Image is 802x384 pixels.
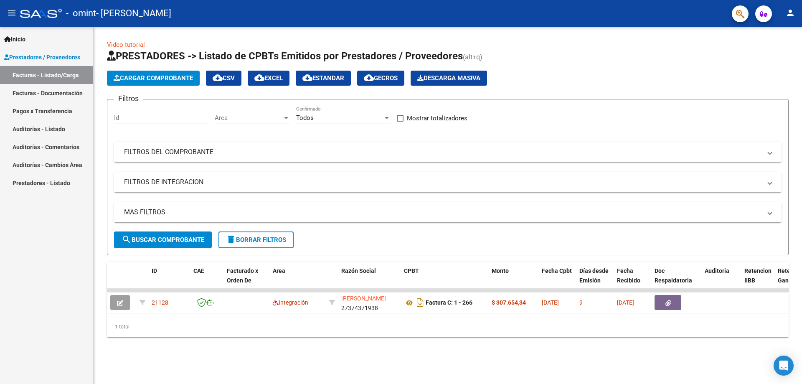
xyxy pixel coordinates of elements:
[576,262,614,299] datatable-header-cell: Días desde Emisión
[407,113,467,123] span: Mostrar totalizadores
[617,267,640,284] span: Fecha Recibido
[701,262,741,299] datatable-header-cell: Auditoria
[357,71,404,86] button: Gecros
[273,267,285,274] span: Area
[538,262,576,299] datatable-header-cell: Fecha Cpbt
[114,172,782,192] mat-expansion-panel-header: FILTROS DE INTEGRACION
[614,262,651,299] datatable-header-cell: Fecha Recibido
[122,234,132,244] mat-icon: search
[651,262,701,299] datatable-header-cell: Doc Respaldatoria
[302,74,344,82] span: Estandar
[7,8,17,18] mat-icon: menu
[213,74,235,82] span: CSV
[341,294,397,311] div: 27374371938
[124,147,761,157] mat-panel-title: FILTROS DEL COMPROBANTE
[302,73,312,83] mat-icon: cloud_download
[152,267,157,274] span: ID
[269,262,326,299] datatable-header-cell: Area
[426,300,472,306] strong: Factura C: 1 - 266
[107,316,789,337] div: 1 total
[190,262,223,299] datatable-header-cell: CAE
[206,71,241,86] button: CSV
[492,267,509,274] span: Monto
[248,71,289,86] button: EXCEL
[492,299,526,306] strong: $ 307.654,34
[114,142,782,162] mat-expansion-panel-header: FILTROS DEL COMPROBANTE
[401,262,488,299] datatable-header-cell: CPBT
[341,295,386,302] span: [PERSON_NAME]
[579,299,583,306] span: 9
[215,114,282,122] span: Area
[193,267,204,274] span: CAE
[488,262,538,299] datatable-header-cell: Monto
[463,53,482,61] span: (alt+q)
[364,74,398,82] span: Gecros
[741,262,774,299] datatable-header-cell: Retencion IIBB
[254,74,283,82] span: EXCEL
[66,4,96,23] span: - omint
[226,236,286,244] span: Borrar Filtros
[617,299,634,306] span: [DATE]
[785,8,795,18] mat-icon: person
[774,356,794,376] div: Open Intercom Messenger
[417,74,480,82] span: Descarga Masiva
[364,73,374,83] mat-icon: cloud_download
[404,267,419,274] span: CPBT
[96,4,171,23] span: - [PERSON_NAME]
[4,35,25,44] span: Inicio
[227,267,258,284] span: Facturado x Orden De
[114,93,143,104] h3: Filtros
[107,50,463,62] span: PRESTADORES -> Listado de CPBTs Emitidos por Prestadores / Proveedores
[411,71,487,86] button: Descarga Masiva
[542,299,559,306] span: [DATE]
[579,267,609,284] span: Días desde Emisión
[114,231,212,248] button: Buscar Comprobante
[213,73,223,83] mat-icon: cloud_download
[218,231,294,248] button: Borrar Filtros
[114,74,193,82] span: Cargar Comprobante
[542,267,572,274] span: Fecha Cpbt
[655,267,692,284] span: Doc Respaldatoria
[223,262,269,299] datatable-header-cell: Facturado x Orden De
[152,299,168,306] span: 21128
[254,73,264,83] mat-icon: cloud_download
[744,267,772,284] span: Retencion IIBB
[273,299,308,306] span: Integración
[107,71,200,86] button: Cargar Comprobante
[107,41,145,48] a: Video tutorial
[411,71,487,86] app-download-masive: Descarga masiva de comprobantes (adjuntos)
[341,267,376,274] span: Razón Social
[226,234,236,244] mat-icon: delete
[296,114,314,122] span: Todos
[338,262,401,299] datatable-header-cell: Razón Social
[124,208,761,217] mat-panel-title: MAS FILTROS
[122,236,204,244] span: Buscar Comprobante
[296,71,351,86] button: Estandar
[415,296,426,309] i: Descargar documento
[148,262,190,299] datatable-header-cell: ID
[114,202,782,222] mat-expansion-panel-header: MAS FILTROS
[124,178,761,187] mat-panel-title: FILTROS DE INTEGRACION
[4,53,80,62] span: Prestadores / Proveedores
[705,267,729,274] span: Auditoria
